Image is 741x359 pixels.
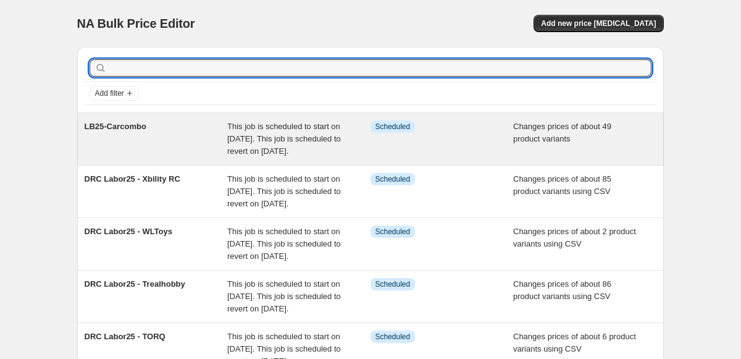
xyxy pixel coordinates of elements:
[375,122,411,132] span: Scheduled
[227,174,341,208] span: This job is scheduled to start on [DATE]. This job is scheduled to revert on [DATE].
[513,174,611,196] span: Changes prices of about 85 product variants using CSV
[85,174,180,184] span: DRC Labor25 - Xbility RC
[534,15,663,32] button: Add new price [MEDICAL_DATA]
[227,227,341,261] span: This job is scheduled to start on [DATE]. This job is scheduled to revert on [DATE].
[85,227,173,236] span: DRC Labor25 - WLToys
[85,122,146,131] span: LB25-Carcombo
[375,332,411,342] span: Scheduled
[513,279,611,301] span: Changes prices of about 86 product variants using CSV
[375,174,411,184] span: Scheduled
[77,17,195,30] span: NA Bulk Price Editor
[375,279,411,289] span: Scheduled
[85,332,165,341] span: DRC Labor25 - TORQ
[513,227,636,248] span: Changes prices of about 2 product variants using CSV
[513,122,611,143] span: Changes prices of about 49 product variants
[227,122,341,156] span: This job is scheduled to start on [DATE]. This job is scheduled to revert on [DATE].
[90,86,139,101] button: Add filter
[85,279,185,289] span: DRC Labor25 - Trealhobby
[227,279,341,313] span: This job is scheduled to start on [DATE]. This job is scheduled to revert on [DATE].
[513,332,636,353] span: Changes prices of about 6 product variants using CSV
[95,88,124,98] span: Add filter
[541,19,656,28] span: Add new price [MEDICAL_DATA]
[375,227,411,237] span: Scheduled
